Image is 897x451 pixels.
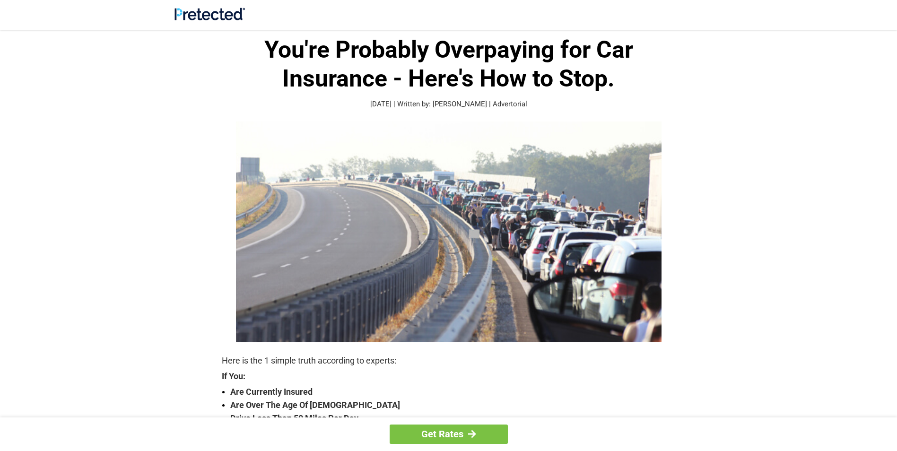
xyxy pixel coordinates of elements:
a: Get Rates [390,425,508,444]
strong: Are Currently Insured [230,385,676,399]
a: Site Logo [174,13,245,22]
strong: Are Over The Age Of [DEMOGRAPHIC_DATA] [230,399,676,412]
p: Here is the 1 simple truth according to experts: [222,354,676,367]
strong: If You: [222,372,676,381]
p: [DATE] | Written by: [PERSON_NAME] | Advertorial [222,99,676,110]
img: Site Logo [174,8,245,20]
strong: Drive Less Than 50 Miles Per Day [230,412,676,425]
h1: You're Probably Overpaying for Car Insurance - Here's How to Stop. [222,35,676,93]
